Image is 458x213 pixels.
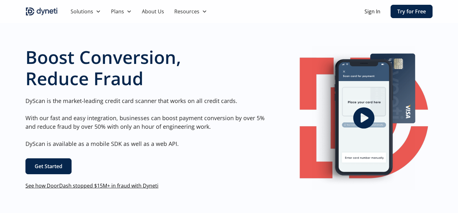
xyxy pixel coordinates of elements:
[66,5,106,18] div: Solutions
[174,8,199,15] div: Resources
[25,6,58,17] a: home
[25,182,158,189] a: See how DoorDash stopped $15M+ in fraud with Dyneti
[295,46,433,190] a: open lightbox
[106,5,137,18] div: Plans
[25,46,270,89] h1: Boost Conversion, Reduce Fraud
[25,6,58,17] img: Dyneti indigo logo
[391,5,433,18] a: Try for Free
[312,46,415,190] img: Image of a mobile Dyneti UI scanning a credit card
[364,8,380,15] a: Sign In
[25,97,270,148] p: DyScan is the market-leading credit card scanner that works on all credit cards. With our fast an...
[71,8,93,15] div: Solutions
[111,8,124,15] div: Plans
[25,158,72,174] a: Get Started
